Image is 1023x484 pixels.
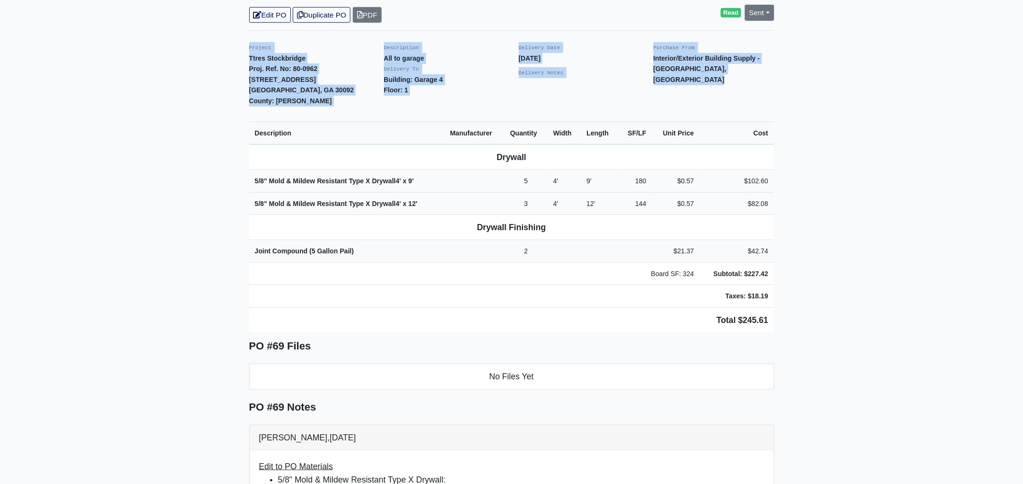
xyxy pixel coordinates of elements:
[384,76,443,83] strong: Building: Garage 4
[553,200,559,207] span: 4'
[384,54,424,62] strong: All to garage
[396,177,401,185] span: 4'
[409,200,418,207] span: 12'
[249,307,774,332] td: Total $245.61
[330,433,356,442] span: [DATE]
[259,462,333,471] span: Edit to PO Materials
[619,192,652,215] td: 144
[249,65,318,72] strong: Proj. Ref. No: 80-0962
[249,7,291,23] a: Edit PO
[619,122,652,144] th: SF/LF
[353,7,382,23] a: PDF
[519,45,560,51] small: Delivery Date
[700,262,774,285] td: Subtotal: $227.42
[519,70,564,76] small: Delivery Notes
[477,223,546,232] b: Drywall Finishing
[249,364,774,389] li: No Files Yet
[652,240,700,263] td: $21.37
[586,200,595,207] span: 12'
[654,53,774,85] p: Interior/Exterior Building Supply - [GEOGRAPHIC_DATA], [GEOGRAPHIC_DATA]
[249,340,774,352] h5: PO #69 Files
[581,122,619,144] th: Length
[409,177,414,185] span: 9'
[255,200,418,207] strong: 5/8" Mold & Mildew Resistant Type X Drywall
[396,200,401,207] span: 4'
[519,54,541,62] strong: [DATE]
[403,200,407,207] span: x
[700,285,774,308] td: Taxes: $18.19
[652,122,700,144] th: Unit Price
[505,122,548,144] th: Quantity
[384,45,419,51] small: Description
[700,170,774,193] td: $102.60
[250,425,774,450] div: [PERSON_NAME],
[403,177,407,185] span: x
[619,170,652,193] td: 180
[700,192,774,215] td: $82.08
[505,240,548,263] td: 2
[249,122,445,144] th: Description
[553,177,559,185] span: 4'
[700,122,774,144] th: Cost
[548,122,581,144] th: Width
[249,45,271,51] small: Project
[249,76,316,83] strong: [STREET_ADDRESS]
[497,152,526,162] b: Drywall
[721,8,741,18] span: Read
[249,54,306,62] strong: Ttres Stockbridge
[652,192,700,215] td: $0.57
[745,5,774,20] a: Sent
[505,170,548,193] td: 5
[700,240,774,263] td: $42.74
[654,45,695,51] small: Purchase From
[255,177,414,185] strong: 5/8" Mold & Mildew Resistant Type X Drywall
[505,192,548,215] td: 3
[586,177,592,185] span: 9'
[651,270,694,278] span: Board SF: 324
[255,247,354,255] strong: Joint Compound (5 Gallon Pail)
[293,7,350,23] a: Duplicate PO
[652,170,700,193] td: $0.57
[249,86,354,94] strong: [GEOGRAPHIC_DATA], GA 30092
[249,401,774,413] h5: PO #69 Notes
[445,122,505,144] th: Manufacturer
[249,97,332,105] strong: County: [PERSON_NAME]
[384,86,409,94] strong: Floor: 1
[384,66,419,72] small: Delivery To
